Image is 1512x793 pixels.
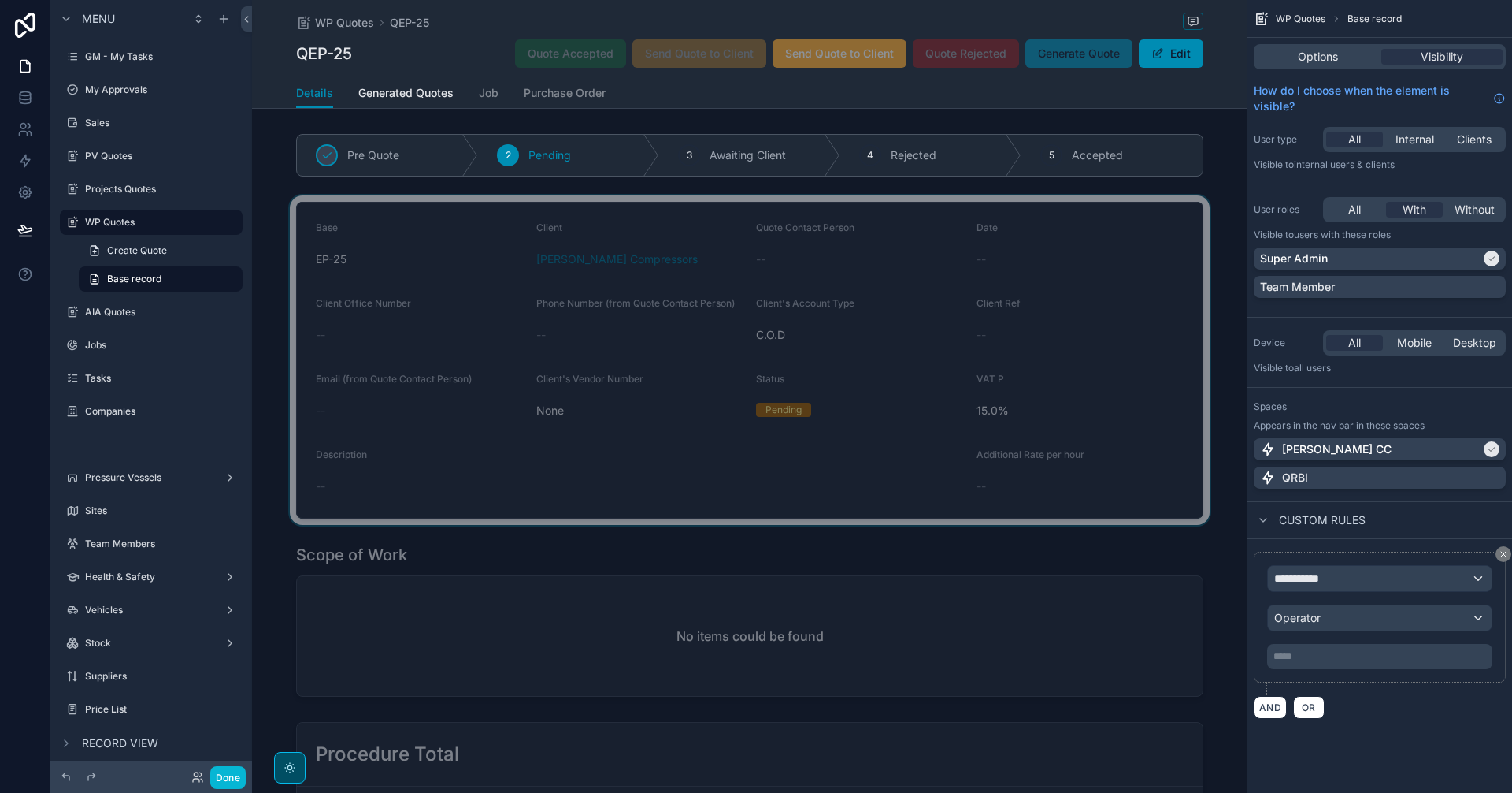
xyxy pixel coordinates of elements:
label: User roles [1254,203,1317,216]
span: Users with these roles [1294,229,1391,240]
span: With [1403,202,1426,218]
label: Tasks [85,372,239,385]
a: Team Members [60,531,243,557]
span: Record view [82,735,158,751]
a: Suppliers [60,664,243,689]
p: Super Admin [1260,251,1328,266]
span: Without [1455,202,1495,218]
label: My Approvals [85,84,239,96]
a: GM - My Tasks [60,44,243,69]
span: Base record [1347,13,1402,25]
p: Visible to [1254,229,1506,241]
label: Projects Quotes [85,183,239,195]
button: Operator [1267,605,1492,631]
span: Desktop [1453,335,1496,351]
label: Spaces [1254,400,1287,413]
label: AIA Quotes [85,306,239,318]
label: Price List [85,703,239,716]
span: Options [1298,49,1338,65]
a: Job [479,79,498,110]
p: [PERSON_NAME] CC [1282,441,1392,457]
span: Mobile [1397,335,1432,351]
span: OR [1299,702,1319,713]
span: Custom rules [1279,512,1366,528]
a: Vehicles [60,598,243,623]
label: Sites [85,504,239,517]
span: Purchase Order [524,85,606,101]
span: Job [479,85,498,101]
label: Device [1254,337,1317,349]
button: Edit [1139,39,1203,68]
label: PV Quotes [85,150,239,162]
span: Visibility [1421,49,1463,65]
span: Generated Quotes [358,85,454,101]
a: Sales [60,110,243,136]
a: Generated Quotes [358,79,454,110]
a: WP Quotes [296,15,374,31]
a: Details [296,79,333,109]
span: WP Quotes [1276,13,1325,25]
label: Suppliers [85,670,239,683]
label: Companies [85,405,239,418]
span: Menu [82,11,115,27]
span: All [1348,335,1361,351]
button: Done [210,766,246,789]
p: QRBI [1282,470,1308,486]
span: Internal users & clients [1294,158,1395,170]
p: Visible to [1254,362,1506,374]
button: OR [1293,696,1325,719]
label: Vehicles [85,604,217,616]
span: Clients [1457,132,1492,147]
span: WP Quotes [315,15,374,31]
span: All [1348,202,1361,218]
span: Base record [107,273,161,285]
span: Details [296,85,333,101]
label: Pressure Vessels [85,471,217,484]
label: User type [1254,133,1317,146]
label: Sales [85,117,239,129]
a: My Approvals [60,77,243,102]
label: Stock [85,637,217,650]
a: Stock [60,631,243,656]
p: Visible to [1254,158,1506,171]
a: Purchase Order [524,79,606,110]
a: How do I choose when the element is visible? [1254,83,1506,114]
a: Companies [60,399,243,424]
h1: QEP-25 [296,43,352,65]
p: Appears in the nav bar in these spaces [1254,419,1506,432]
span: all users [1294,362,1331,374]
label: GM - My Tasks [85,50,239,63]
label: Health & Safety [85,571,217,583]
p: Team Member [1260,279,1335,295]
span: Operator [1274,611,1321,624]
label: WP Quotes [85,216,233,229]
a: Base record [79,266,243,292]
a: WP Quotes [60,210,243,235]
button: AND [1254,696,1287,719]
a: Create Quote [79,238,243,263]
label: Team Members [85,538,239,550]
a: AIA Quotes [60,300,243,325]
a: Price List [60,697,243,722]
span: Create Quote [107,244,167,257]
span: Internal [1395,132,1434,147]
span: How do I choose when the element is visible? [1254,83,1487,114]
a: QEP-25 [390,15,429,31]
a: Health & Safety [60,564,243,590]
a: Tasks [60,366,243,391]
a: PV Quotes [60,143,243,169]
span: All [1348,132,1361,147]
a: Sites [60,498,243,523]
a: Pressure Vessels [60,465,243,490]
label: Jobs [85,339,239,352]
a: Jobs [60,333,243,358]
a: Projects Quotes [60,177,243,202]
